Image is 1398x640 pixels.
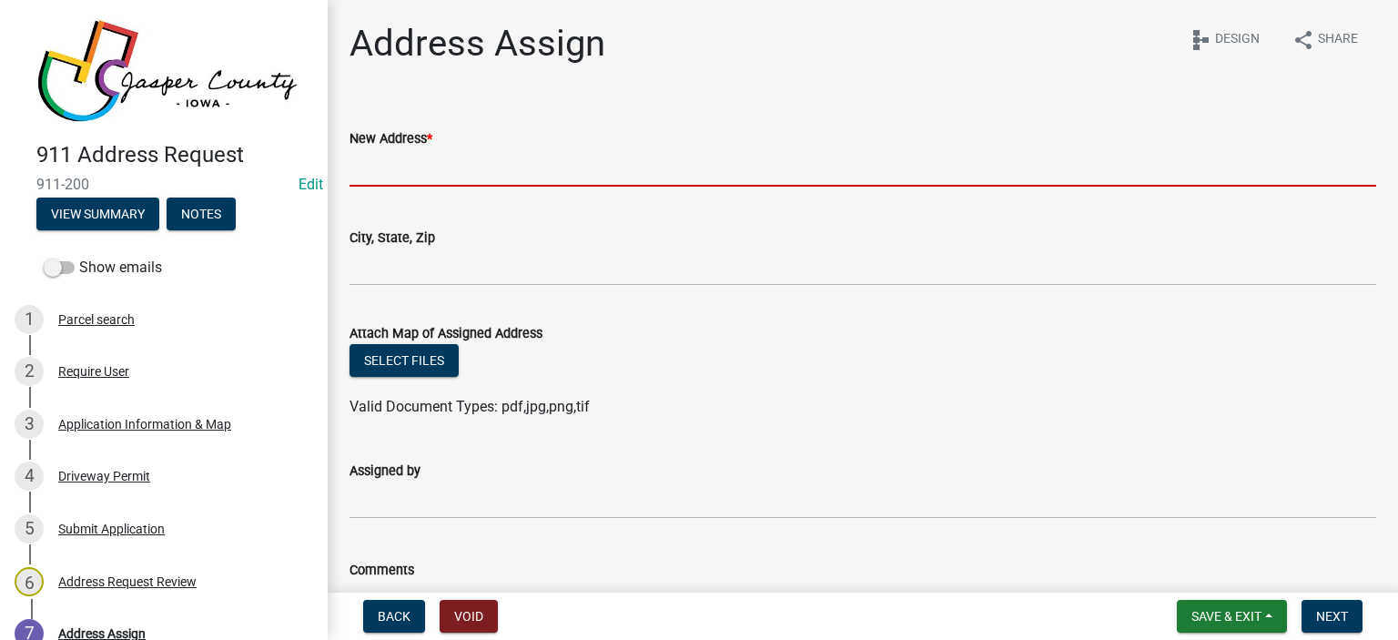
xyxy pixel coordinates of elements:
span: Design [1215,29,1260,51]
wm-modal-confirm: Edit Application Number [299,176,323,193]
button: Notes [167,198,236,230]
div: Parcel search [58,313,135,326]
div: Application Information & Map [58,418,231,431]
button: shareShare [1278,22,1373,57]
div: 2 [15,357,44,386]
label: New Address [349,133,432,146]
i: share [1292,29,1314,51]
button: View Summary [36,198,159,230]
span: Next [1316,609,1348,624]
h1: Address Assign [349,22,605,66]
label: Show emails [44,257,162,279]
wm-modal-confirm: Notes [167,208,236,222]
span: Valid Document Types: pdf,jpg,png,tif [349,398,590,415]
i: schema [1190,29,1211,51]
span: Save & Exit [1191,609,1261,624]
div: 5 [15,514,44,543]
div: 4 [15,462,44,491]
button: schemaDesign [1175,22,1274,57]
span: 911-200 [36,176,291,193]
div: 6 [15,567,44,596]
div: Driveway Permit [58,470,150,483]
span: Back [378,609,410,624]
button: Back [363,600,425,633]
label: Attach Map of Assigned Address [349,328,542,340]
span: Share [1318,29,1358,51]
button: Next [1302,600,1363,633]
label: Comments [349,564,414,577]
wm-modal-confirm: Summary [36,208,159,222]
label: Assigned by [349,465,420,478]
div: Require User [58,365,129,378]
div: Submit Application [58,523,165,535]
div: Address Request Review [58,575,197,588]
div: 3 [15,410,44,439]
h4: 911 Address Request [36,142,313,168]
label: City, State, Zip [349,232,435,245]
div: 1 [15,305,44,334]
a: Edit [299,176,323,193]
button: Save & Exit [1177,600,1287,633]
button: Select files [349,344,459,377]
img: Jasper County, Iowa [36,19,299,123]
div: Address Assign [58,627,146,640]
button: Void [440,600,498,633]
